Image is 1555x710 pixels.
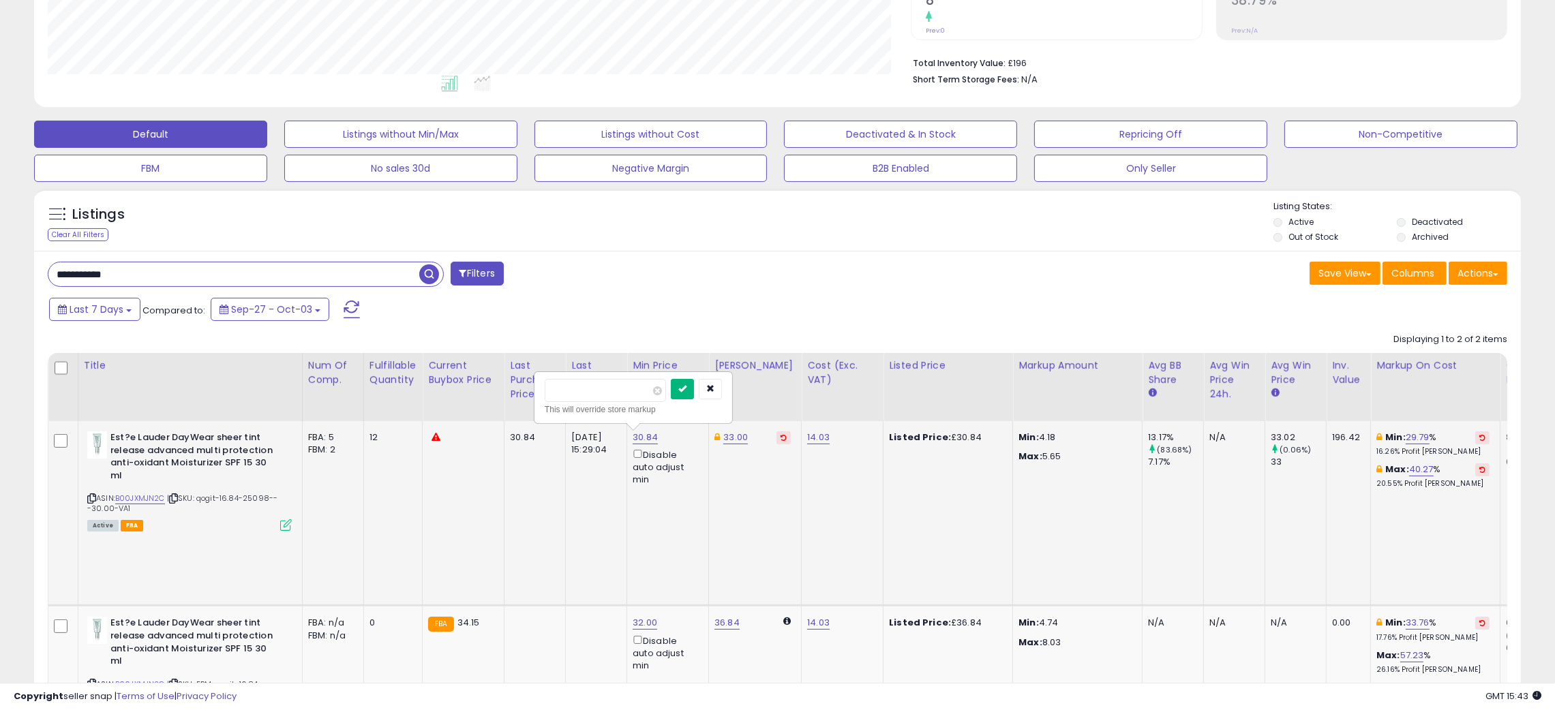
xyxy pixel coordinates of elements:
small: Prev: N/A [1231,27,1258,35]
button: Negative Margin [534,155,768,182]
div: Disable auto adjust min [633,633,698,672]
span: All listings currently available for purchase on Amazon [87,520,119,531]
span: FBA [121,520,144,531]
p: 17.76% Profit [PERSON_NAME] [1376,633,1490,643]
span: Compared to: [142,304,205,317]
span: Sep-27 - Oct-03 [231,303,312,316]
b: Min: [1385,431,1406,444]
div: [DATE] 15:29:04 [571,431,616,456]
div: Markup on Cost [1376,358,1494,373]
span: 34.15 [457,616,480,629]
div: 0 [369,617,412,629]
button: Non-Competitive [1284,121,1518,148]
button: FBM [34,155,267,182]
div: 12 [369,431,412,444]
div: % [1376,431,1490,457]
div: This will override store markup [545,403,722,416]
div: £36.84 [889,617,1002,629]
button: Default [34,121,267,148]
a: 30.84 [633,431,658,444]
a: Privacy Policy [177,690,237,703]
div: [PERSON_NAME] [714,358,796,373]
p: 26.16% Profit [PERSON_NAME] [1376,665,1490,675]
span: Columns [1391,266,1434,280]
b: Listed Price: [889,616,951,629]
span: 2025-10-11 15:43 GMT [1485,690,1541,703]
b: Total Inventory Value: [913,57,1006,69]
a: 14.03 [807,431,830,444]
div: Markup Amount [1018,358,1136,373]
div: N/A [1271,617,1316,629]
div: Num of Comp. [308,358,358,387]
div: Inv. value [1332,358,1365,387]
small: (83.68%) [1157,444,1192,455]
small: (0.06%) [1280,444,1311,455]
strong: Min: [1018,431,1039,444]
span: | SKU: qogit-16.84-25098---30.00-VA1 [87,493,277,513]
a: 33.00 [723,431,748,444]
div: Avg Win Price [1271,358,1320,387]
a: 40.27 [1409,463,1434,476]
div: Listed Price [889,358,1007,373]
button: Sep-27 - Oct-03 [211,298,329,321]
small: Prev: 0 [926,27,945,35]
span: | SKU: FBM-qogit-16.84-25098---30.00-VA1 [87,679,262,699]
b: Est?e Lauder DayWear sheer tint release advanced multi protection anti-oxidant Moisturizer SPF 15... [110,431,276,485]
a: B00JXMJN2C [115,493,165,504]
div: N/A [1209,431,1254,444]
p: 5.65 [1018,450,1132,463]
div: ASIN: [87,431,292,529]
div: N/A [1209,617,1254,629]
strong: Copyright [14,690,63,703]
b: Est?e Lauder DayWear sheer tint release advanced multi protection anti-oxidant Moisturizer SPF 15... [110,617,276,670]
div: 33.02 [1271,431,1326,444]
small: FBA [428,617,453,632]
div: Disable auto adjust min [633,447,698,486]
div: FBM: 2 [308,444,353,456]
a: B00JXMJN2C [115,679,165,690]
p: 8.03 [1018,636,1132,649]
div: Last Purchase Price [510,358,560,401]
small: (0%) [1506,630,1525,641]
span: N/A [1021,73,1038,86]
p: Listing States: [1273,200,1521,213]
strong: Min: [1018,616,1039,629]
b: Listed Price: [889,431,951,444]
div: Cost (Exc. VAT) [807,358,877,387]
div: % [1376,649,1490,675]
button: Listings without Cost [534,121,768,148]
div: Displaying 1 to 2 of 2 items [1393,333,1507,346]
div: Avg BB Share [1148,358,1198,387]
li: £196 [913,54,1497,70]
b: Short Term Storage Fees: [913,74,1019,85]
a: 33.76 [1406,616,1430,630]
button: No sales 30d [284,155,517,182]
label: Out of Stock [1288,231,1338,243]
div: 30.84 [510,431,555,444]
span: Last 7 Days [70,303,123,316]
div: seller snap | | [14,690,237,703]
b: Max: [1385,463,1409,476]
button: Listings without Min/Max [284,121,517,148]
p: 16.26% Profit [PERSON_NAME] [1376,447,1490,457]
b: Max: [1376,649,1400,662]
div: FBM: n/a [308,630,353,642]
button: Filters [451,262,504,285]
label: Deactivated [1412,216,1463,228]
div: % [1376,463,1490,489]
p: 4.74 [1018,617,1132,629]
div: N/A [1148,617,1193,629]
div: 7.17% [1148,456,1203,468]
button: Columns [1383,262,1447,285]
div: Current Buybox Price [428,358,498,387]
div: Clear All Filters [48,228,108,241]
button: Repricing Off [1034,121,1267,148]
img: 31CdSA8MkzL._SL40_.jpg [87,617,107,644]
div: % [1376,617,1490,642]
button: Last 7 Days [49,298,140,321]
div: Last Purchase Date (GMT) [571,358,621,416]
div: Title [84,358,297,373]
button: B2B Enabled [784,155,1017,182]
label: Active [1288,216,1314,228]
strong: Max: [1018,450,1042,463]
